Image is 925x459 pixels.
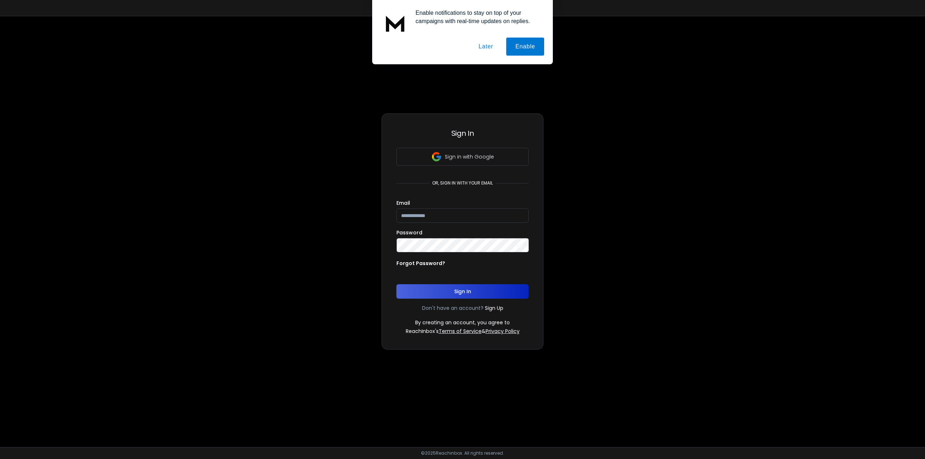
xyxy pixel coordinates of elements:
p: or, sign in with your email [429,180,496,186]
a: Privacy Policy [486,328,520,335]
button: Enable [506,38,544,56]
button: Sign In [396,284,529,299]
a: Terms of Service [439,328,482,335]
p: © 2025 Reachinbox. All rights reserved. [421,450,504,456]
button: Sign in with Google [396,148,529,166]
img: notification icon [381,9,410,38]
label: Email [396,200,410,205]
p: Don't have an account? [422,304,483,312]
h3: Sign In [396,128,529,138]
button: Later [469,38,502,56]
p: Sign in with Google [445,153,494,160]
p: Forgot Password? [396,260,445,267]
p: ReachInbox's & [406,328,520,335]
a: Sign Up [485,304,503,312]
p: By creating an account, you agree to [415,319,510,326]
label: Password [396,230,422,235]
div: Enable notifications to stay on top of your campaigns with real-time updates on replies. [410,9,544,25]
